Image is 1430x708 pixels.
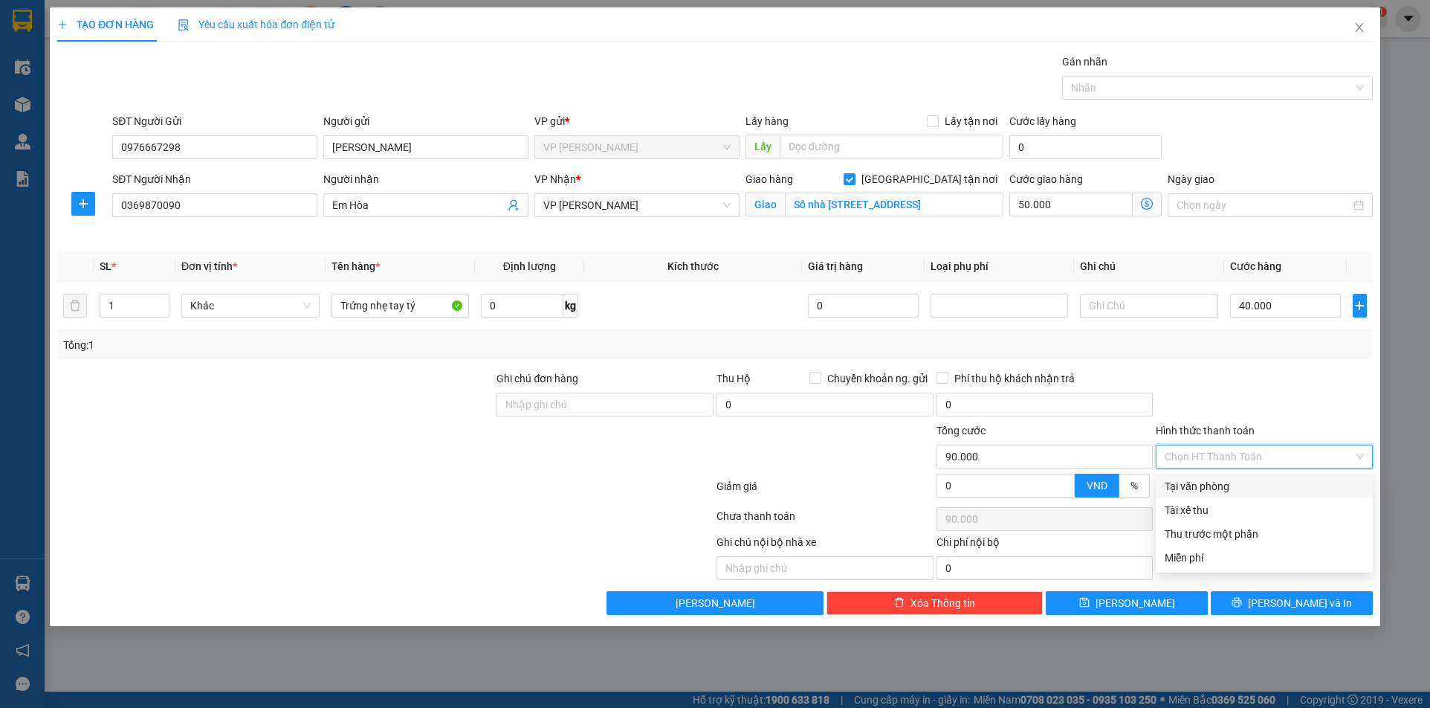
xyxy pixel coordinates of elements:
[503,260,556,272] span: Định lượng
[63,294,87,318] button: delete
[1168,173,1214,185] label: Ngày giao
[57,19,154,30] span: TẠO ĐƠN HÀNG
[1232,597,1242,609] span: printer
[939,113,1003,129] span: Lấy tận nơi
[745,173,793,185] span: Giao hàng
[1062,56,1107,68] label: Gán nhãn
[1211,591,1373,615] button: printer[PERSON_NAME] và In
[780,135,1003,158] input: Dọc đường
[1353,294,1367,318] button: plus
[1165,478,1364,495] div: Tại văn phòng
[1230,260,1281,272] span: Cước hàng
[745,193,785,216] span: Giao
[1156,425,1255,437] label: Hình thức thanh toán
[1009,193,1133,216] input: Cước giao hàng
[323,171,528,187] div: Người nhận
[1046,591,1208,615] button: save[PERSON_NAME]
[1009,115,1076,127] label: Cước lấy hàng
[716,556,934,580] input: Nhập ghi chú
[936,534,1154,556] div: Chi phí nội bộ
[948,370,1081,387] span: Phí thu hộ khách nhận trả
[715,508,935,534] div: Chưa thanh toán
[667,260,719,272] span: Kích thước
[178,19,334,30] span: Yêu cầu xuất hóa đơn điện tử
[1141,198,1153,210] span: dollar-circle
[1165,502,1364,518] div: Tài xế thu
[821,370,934,387] span: Chuyển khoản ng. gửi
[1079,597,1090,609] span: save
[1009,173,1083,185] label: Cước giao hàng
[534,113,740,129] div: VP gửi
[496,393,714,416] input: Ghi chú đơn hàng
[676,595,755,611] span: [PERSON_NAME]
[925,252,1075,281] th: Loại phụ phí
[181,260,237,272] span: Đơn vị tính
[808,294,919,318] input: 0
[543,136,731,158] span: VP Nghi Xuân
[72,198,94,210] span: plus
[112,113,317,129] div: SĐT Người Gửi
[1130,480,1138,492] span: %
[331,260,380,272] span: Tên hàng
[63,337,551,353] div: Tổng: 1
[1080,294,1218,318] input: Ghi Chú
[57,19,68,30] span: plus
[1248,595,1352,611] span: [PERSON_NAME] và In
[716,373,751,384] span: Thu Hộ
[894,597,905,609] span: delete
[745,135,780,158] span: Lấy
[1165,526,1364,542] div: Thu trước một phần
[1353,300,1366,312] span: plus
[1353,22,1365,33] span: close
[190,295,311,317] span: Khác
[910,595,975,611] span: Xóa Thông tin
[323,113,528,129] div: Người gửi
[563,294,578,318] span: kg
[112,171,317,187] div: SĐT Người Nhận
[496,373,578,384] label: Ghi chú đơn hàng
[1339,7,1380,49] button: Close
[716,534,934,556] div: Ghi chú nội bộ nhà xe
[100,260,111,272] span: SL
[1009,135,1162,159] input: Cước lấy hàng
[785,193,1003,216] input: Giao tận nơi
[534,173,576,185] span: VP Nhận
[606,591,824,615] button: [PERSON_NAME]
[331,294,470,318] input: VD: Bàn, Ghế
[826,591,1044,615] button: deleteXóa Thông tin
[936,425,986,437] span: Tổng cước
[808,260,863,272] span: Giá trị hàng
[1074,252,1224,281] th: Ghi chú
[71,192,95,216] button: plus
[745,115,789,127] span: Lấy hàng
[1096,595,1175,611] span: [PERSON_NAME]
[1165,550,1364,566] div: Miễn phí
[1177,197,1350,213] input: Ngày giao
[855,171,1003,187] span: [GEOGRAPHIC_DATA] tận nơi
[715,478,935,504] div: Giảm giá
[508,199,520,211] span: user-add
[1087,480,1107,492] span: VND
[543,194,731,216] span: VP NGỌC HỒI
[178,19,190,31] img: icon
